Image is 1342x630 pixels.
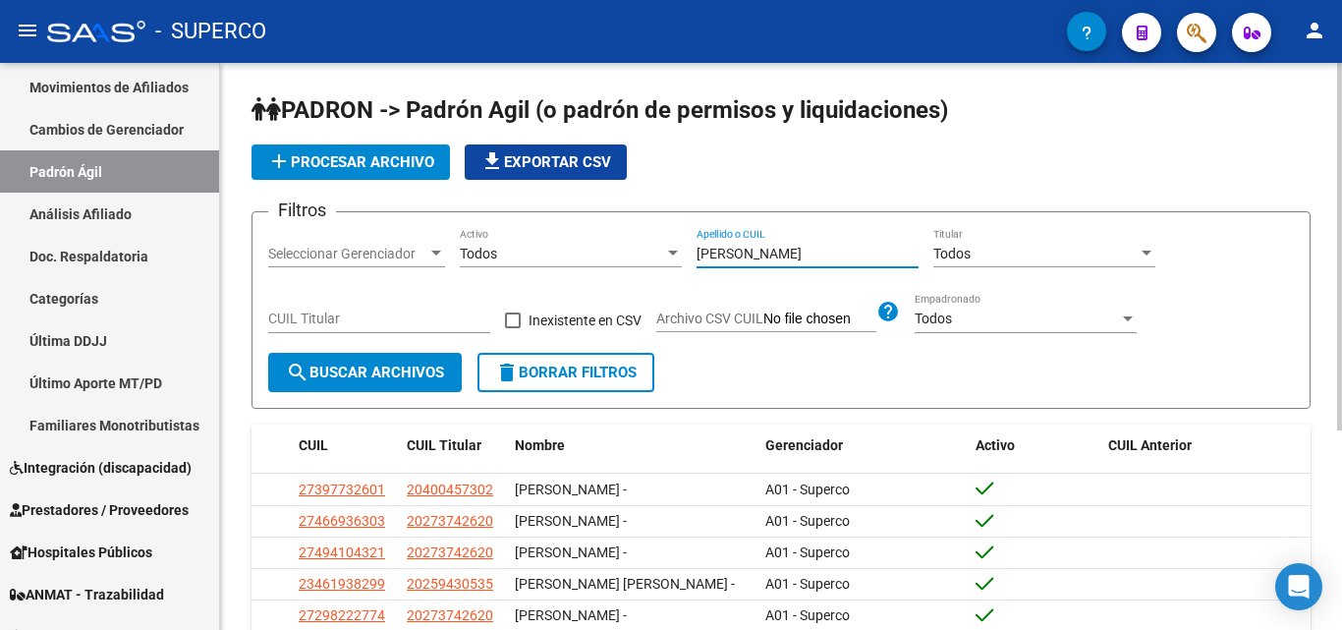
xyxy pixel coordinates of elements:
[757,425,969,467] datatable-header-cell: Gerenciador
[10,542,152,563] span: Hospitales Públicos
[407,513,493,529] span: 20273742620
[268,197,336,224] h3: Filtros
[465,144,627,180] button: Exportar CSV
[286,364,444,381] span: Buscar Archivos
[515,544,627,560] span: [PERSON_NAME] -
[252,144,450,180] button: Procesar archivo
[915,311,952,326] span: Todos
[495,364,637,381] span: Borrar Filtros
[407,544,493,560] span: 20273742620
[515,437,565,453] span: Nombre
[933,246,971,261] span: Todos
[1275,563,1322,610] div: Open Intercom Messenger
[495,361,519,384] mat-icon: delete
[1303,19,1326,42] mat-icon: person
[477,353,654,392] button: Borrar Filtros
[155,10,266,53] span: - SUPERCO
[267,153,434,171] span: Procesar archivo
[16,19,39,42] mat-icon: menu
[267,149,291,173] mat-icon: add
[460,246,497,261] span: Todos
[10,457,192,479] span: Integración (discapacidad)
[299,437,328,453] span: CUIL
[765,482,850,497] span: A01 - Superco
[968,425,1100,467] datatable-header-cell: Activo
[480,153,611,171] span: Exportar CSV
[299,482,385,497] span: 27397732601
[1108,437,1192,453] span: CUIL Anterior
[407,576,493,592] span: 20259430535
[515,482,627,497] span: [PERSON_NAME] -
[529,309,642,332] span: Inexistente en CSV
[407,437,481,453] span: CUIL Titular
[480,149,504,173] mat-icon: file_download
[299,544,385,560] span: 27494104321
[286,361,309,384] mat-icon: search
[299,607,385,623] span: 27298222774
[515,513,627,529] span: [PERSON_NAME] -
[876,300,900,323] mat-icon: help
[763,311,876,328] input: Archivo CSV CUIL
[515,576,735,592] span: [PERSON_NAME] [PERSON_NAME] -
[765,576,850,592] span: A01 - Superco
[299,576,385,592] span: 23461938299
[407,482,493,497] span: 20400457302
[399,425,507,467] datatable-header-cell: CUIL Titular
[252,96,948,124] span: PADRON -> Padrón Agil (o padrón de permisos y liquidaciones)
[765,544,850,560] span: A01 - Superco
[299,513,385,529] span: 27466936303
[268,246,427,262] span: Seleccionar Gerenciador
[407,607,493,623] span: 20273742620
[515,607,627,623] span: [PERSON_NAME] -
[507,425,757,467] datatable-header-cell: Nombre
[976,437,1015,453] span: Activo
[10,584,164,605] span: ANMAT - Trazabilidad
[765,437,843,453] span: Gerenciador
[765,607,850,623] span: A01 - Superco
[10,499,189,521] span: Prestadores / Proveedores
[656,311,763,326] span: Archivo CSV CUIL
[291,425,399,467] datatable-header-cell: CUIL
[1100,425,1312,467] datatable-header-cell: CUIL Anterior
[268,353,462,392] button: Buscar Archivos
[765,513,850,529] span: A01 - Superco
